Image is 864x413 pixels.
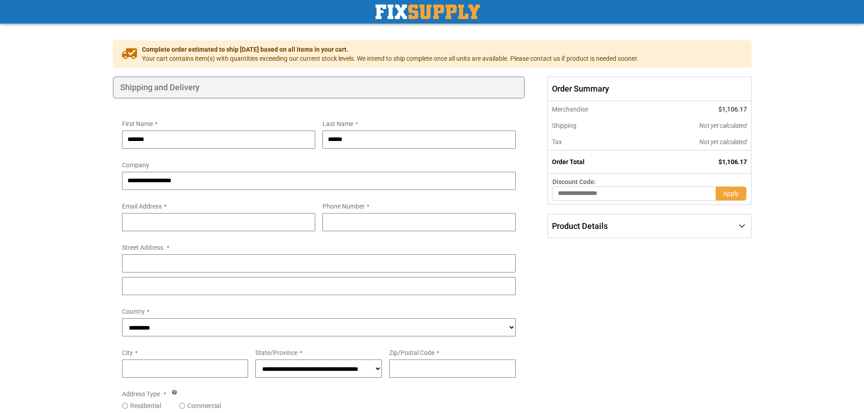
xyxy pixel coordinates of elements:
th: Merchandise [548,101,638,117]
span: Street Address [122,244,163,251]
span: Complete order estimated to ship [DATE] based on all items in your cart. [142,45,639,54]
button: Apply [716,186,747,201]
label: Commercial [187,401,221,410]
span: Address Type [122,390,160,398]
span: City [122,349,133,356]
strong: Order Total [552,158,585,165]
span: Zip/Postal Code [389,349,434,356]
span: Shipping [552,122,576,129]
span: Email Address [122,203,162,210]
span: State/Province [255,349,298,356]
span: Order Summary [547,77,751,101]
span: Discount Code: [552,178,596,185]
span: $1,106.17 [718,158,747,165]
span: Last Name [322,120,353,127]
img: Fix Industrial Supply [376,5,480,19]
th: Tax [548,134,638,151]
span: Company [122,161,149,169]
span: Not yet calculated [699,138,747,146]
label: Residential [130,401,161,410]
span: Not yet calculated [699,122,747,129]
span: $1,106.17 [718,106,747,113]
span: Product Details [552,221,608,231]
span: Your cart contains item(s) with quantities exceeding our current stock levels. We intend to ship ... [142,54,639,63]
span: Country [122,308,145,315]
a: store logo [376,5,480,19]
span: Phone Number [322,203,365,210]
span: First Name [122,120,153,127]
div: Shipping and Delivery [113,77,525,98]
span: Apply [723,190,739,197]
